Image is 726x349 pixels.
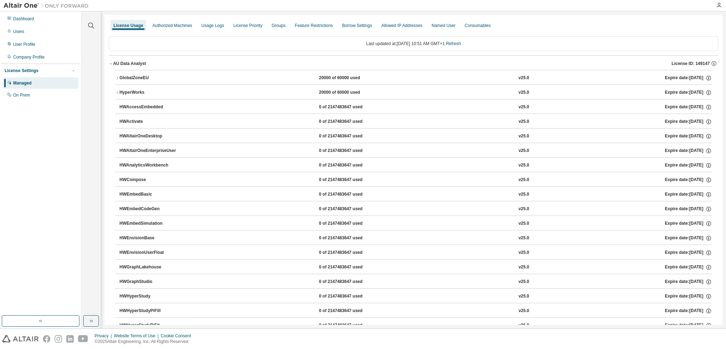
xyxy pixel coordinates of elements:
div: HWAccessEmbedded [119,104,183,110]
div: v25.0 [519,162,529,169]
img: facebook.svg [43,335,50,343]
div: HWEnvisionUserFloat [119,250,183,256]
button: HWEmbedCodeGen0 of 2147483647 usedv25.0Expire date:[DATE] [119,201,712,217]
div: HWGraphStudio [119,279,183,285]
div: 0 of 2147483647 used [319,293,383,300]
div: 0 of 2147483647 used [319,279,383,285]
div: Authorized Machines [152,23,192,28]
div: License Priority [233,23,262,28]
div: User Profile [13,42,35,47]
div: v25.0 [519,293,529,300]
div: Usage Logs [201,23,224,28]
div: Expire date: [DATE] [665,148,712,154]
button: AU Data AnalystLicense ID: 149147 [109,56,718,71]
div: Expire date: [DATE] [665,191,712,198]
div: 0 of 2147483647 used [319,308,383,314]
img: altair_logo.svg [2,335,39,343]
div: HWHyperStudy [119,293,183,300]
div: v25.0 [519,279,529,285]
div: 0 of 2147483647 used [319,177,383,183]
div: Borrow Settings [342,23,372,28]
img: youtube.svg [78,335,88,343]
div: 0 of 2147483647 used [319,322,383,329]
button: HWAccessEmbedded0 of 2147483647 usedv25.0Expire date:[DATE] [119,99,712,115]
div: HWActivate [119,119,183,125]
button: HWGraphStudio0 of 2147483647 usedv25.0Expire date:[DATE] [119,274,712,290]
div: Expire date: [DATE] [665,177,712,183]
div: On Prem [13,92,30,98]
div: 0 of 2147483647 used [319,162,383,169]
div: License Settings [5,68,38,73]
div: Named User [431,23,455,28]
button: HWAltairOneEnterpriseUser0 of 2147483647 usedv25.0Expire date:[DATE] [119,143,712,159]
div: v25.0 [519,191,529,198]
button: HWEmbedSimulation0 of 2147483647 usedv25.0Expire date:[DATE] [119,216,712,231]
div: HWAltairOneEnterpriseUser [119,148,183,154]
div: v25.0 [519,308,529,314]
div: v25.0 [519,250,529,256]
div: Expire date: [DATE] [665,162,712,169]
button: HWAnalyticsWorkbench0 of 2147483647 usedv25.0Expire date:[DATE] [119,158,712,173]
div: Dashboard [13,16,34,22]
div: Allowed IP Addresses [381,23,423,28]
div: Expire date: [DATE] [665,89,711,96]
div: Expire date: [DATE] [665,235,712,241]
div: Last updated at: [DATE] 10:51 AM GMT+1 [109,36,718,51]
div: v25.0 [519,220,529,227]
div: 20000 of 60000 used [319,89,383,96]
div: Company Profile [13,54,45,60]
button: HWActivate0 of 2147483647 usedv25.0Expire date:[DATE] [119,114,712,130]
div: HWGraphLakehouse [119,264,183,271]
button: HWCompose0 of 2147483647 usedv25.0Expire date:[DATE] [119,172,712,188]
div: HWHyperStudyPiFill [119,308,183,314]
button: HWEnvisionBase0 of 2147483647 usedv25.0Expire date:[DATE] [119,230,712,246]
div: v25.0 [519,89,529,96]
div: 0 of 2147483647 used [319,119,383,125]
div: v25.0 [519,177,529,183]
button: HWHyperStudy0 of 2147483647 usedv25.0Expire date:[DATE] [119,289,712,304]
div: Feature Restrictions [295,23,333,28]
div: v25.0 [519,235,529,241]
div: v25.0 [519,206,529,212]
button: HWEnvisionUserFloat0 of 2147483647 usedv25.0Expire date:[DATE] [119,245,712,261]
div: 0 of 2147483647 used [319,206,383,212]
div: Groups [272,23,285,28]
button: GlobalZoneEU20000 of 60000 usedv25.0Expire date:[DATE] [115,70,712,86]
div: Expire date: [DATE] [665,279,712,285]
span: License ID: 149147 [672,61,710,66]
div: 0 of 2147483647 used [319,220,383,227]
button: HWHyperStudyPiFill0 of 2147483647 usedv25.0Expire date:[DATE] [119,303,712,319]
button: HWAltairOneDesktop0 of 2147483647 usedv25.0Expire date:[DATE] [119,129,712,144]
div: 0 of 2147483647 used [319,264,383,271]
img: linkedin.svg [66,335,74,343]
div: v25.0 [519,75,529,81]
div: GlobalZoneEU [119,75,183,81]
img: Altair One [4,2,92,9]
div: v25.0 [519,322,529,329]
div: 0 of 2147483647 used [319,235,383,241]
div: Expire date: [DATE] [665,308,712,314]
div: HWCompose [119,177,183,183]
img: instagram.svg [55,335,62,343]
div: Expire date: [DATE] [665,322,712,329]
button: HWEmbedBasic0 of 2147483647 usedv25.0Expire date:[DATE] [119,187,712,202]
div: HWHyperStudyPiFit [119,322,183,329]
div: Expire date: [DATE] [665,264,712,271]
div: Users [13,29,24,34]
div: Expire date: [DATE] [665,75,711,81]
div: Cookie Consent [161,333,195,339]
div: 20000 of 60000 used [319,75,383,81]
div: v25.0 [519,264,529,271]
div: Expire date: [DATE] [665,104,712,110]
button: HWHyperStudyPiFit0 of 2147483647 usedv25.0Expire date:[DATE] [119,318,712,333]
div: v25.0 [519,133,529,140]
div: HyperWorks [119,89,183,96]
button: HWGraphLakehouse0 of 2147483647 usedv25.0Expire date:[DATE] [119,260,712,275]
div: 0 of 2147483647 used [319,250,383,256]
a: Refresh [446,41,461,46]
p: © 2025 Altair Engineering, Inc. All Rights Reserved. [95,339,195,345]
div: AU Data Analyst [113,61,146,66]
div: v25.0 [519,119,529,125]
div: Consumables [465,23,491,28]
div: HWEnvisionBase [119,235,183,241]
